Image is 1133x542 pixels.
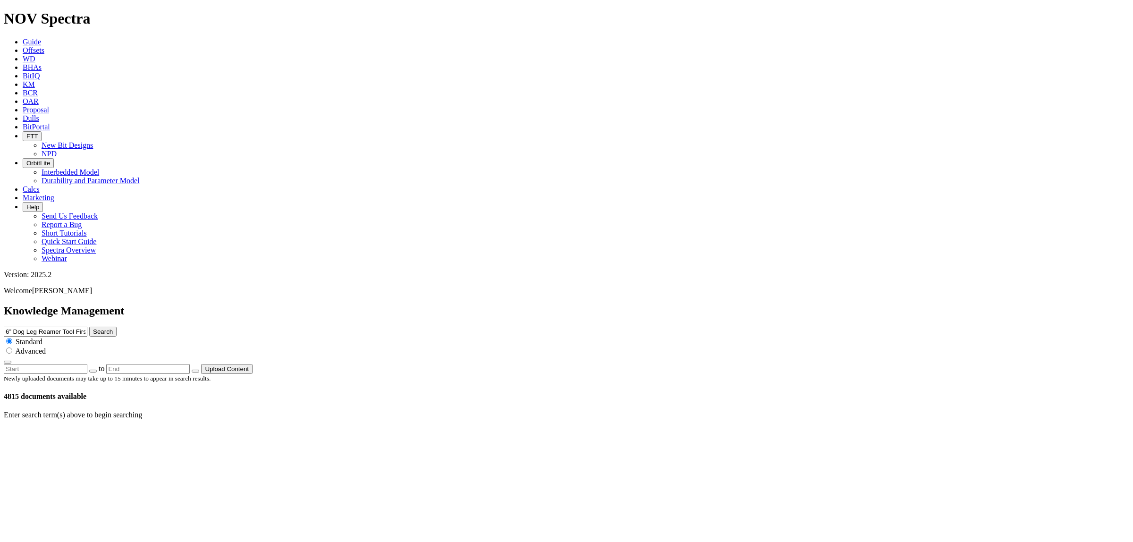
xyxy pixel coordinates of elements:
[26,203,39,211] span: Help
[42,254,67,263] a: Webinar
[23,46,44,54] a: Offsets
[42,229,87,237] a: Short Tutorials
[42,212,98,220] a: Send Us Feedback
[15,347,46,355] span: Advanced
[4,375,211,382] small: Newly uploaded documents may take up to 15 minutes to appear in search results.
[23,114,39,122] a: Dulls
[23,158,54,168] button: OrbitLite
[23,202,43,212] button: Help
[23,97,39,105] a: OAR
[4,287,1129,295] p: Welcome
[23,38,41,46] a: Guide
[23,185,40,193] a: Calcs
[23,194,54,202] a: Marketing
[23,55,35,63] a: WD
[16,338,42,346] span: Standard
[42,237,96,246] a: Quick Start Guide
[42,177,140,185] a: Durability and Parameter Model
[99,364,104,373] span: to
[201,364,253,374] button: Upload Content
[23,123,50,131] a: BitPortal
[4,305,1129,317] h2: Knowledge Management
[4,271,1129,279] div: Version: 2025.2
[42,150,57,158] a: NPD
[42,220,82,229] a: Report a Bug
[4,10,1129,27] h1: NOV Spectra
[4,364,87,374] input: Start
[26,133,38,140] span: FTT
[42,246,96,254] a: Spectra Overview
[4,327,87,337] input: e.g. Smoothsteer Record
[106,364,190,374] input: End
[4,392,1129,401] h4: 4815 documents available
[23,89,38,97] a: BCR
[32,287,92,295] span: [PERSON_NAME]
[4,411,1129,419] p: Enter search term(s) above to begin searching
[42,141,93,149] a: New Bit Designs
[26,160,50,167] span: OrbitLite
[23,72,40,80] a: BitIQ
[23,131,42,141] button: FTT
[23,63,42,71] a: BHAs
[89,327,117,337] button: Search
[42,168,99,176] a: Interbedded Model
[23,80,35,88] a: KM
[23,106,49,114] a: Proposal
